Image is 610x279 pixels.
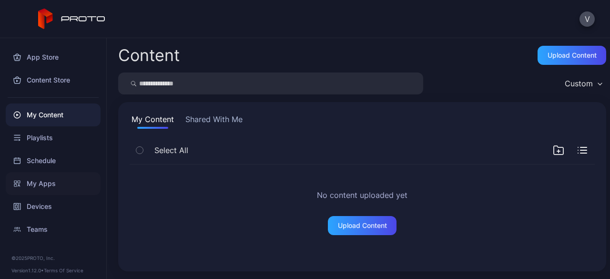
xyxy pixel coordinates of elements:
a: Terms Of Service [44,268,83,273]
a: Devices [6,195,101,218]
a: My Apps [6,172,101,195]
span: Select All [154,145,188,156]
button: Shared With Me [183,114,244,129]
div: © 2025 PROTO, Inc. [11,254,95,262]
button: Upload Content [328,216,396,235]
a: Teams [6,218,101,241]
button: My Content [130,114,176,129]
h2: No content uploaded yet [317,189,407,201]
div: Content [118,47,180,63]
button: V [579,11,595,27]
div: Upload Content [338,222,387,229]
span: Version 1.12.0 • [11,268,44,273]
a: Playlists [6,126,101,149]
a: App Store [6,46,101,69]
a: My Content [6,103,101,126]
button: Upload Content [538,46,606,65]
a: Schedule [6,149,101,172]
button: Custom [560,72,606,94]
div: Custom [565,79,593,88]
div: Upload Content [548,52,597,59]
a: Content Store [6,69,101,92]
